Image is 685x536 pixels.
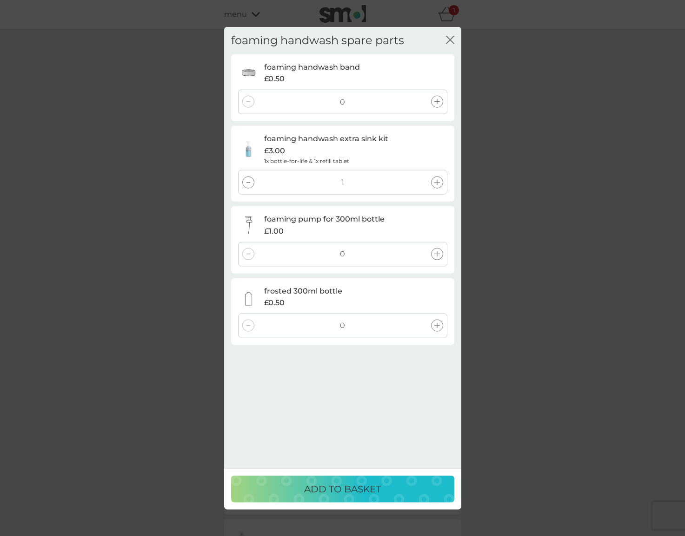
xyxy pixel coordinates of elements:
[264,213,385,225] p: foaming pump for 300ml bottle
[264,61,360,73] p: foaming handwash band
[340,248,345,260] p: 0
[264,157,349,165] p: 1x bottle-for-life & 1x refill tablet
[340,320,345,332] p: 0
[264,144,285,157] span: £3.00
[446,36,454,46] button: close
[239,64,258,82] img: foaming handwash band
[239,288,258,306] img: frosted 300ml bottle
[239,216,258,235] img: foaming pump for 300ml bottle
[264,133,388,145] p: foaming handwash extra sink kit
[231,34,404,47] h2: foaming handwash spare parts
[340,96,345,108] p: 0
[264,225,284,237] span: £1.00
[264,73,285,85] span: £0.50
[231,475,454,502] button: ADD TO BASKET
[264,285,342,297] p: frosted 300ml bottle
[264,297,285,309] span: £0.50
[238,140,259,158] img: foaming handwash extra sink kit
[304,481,381,496] p: ADD TO BASKET
[341,176,344,189] p: 1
